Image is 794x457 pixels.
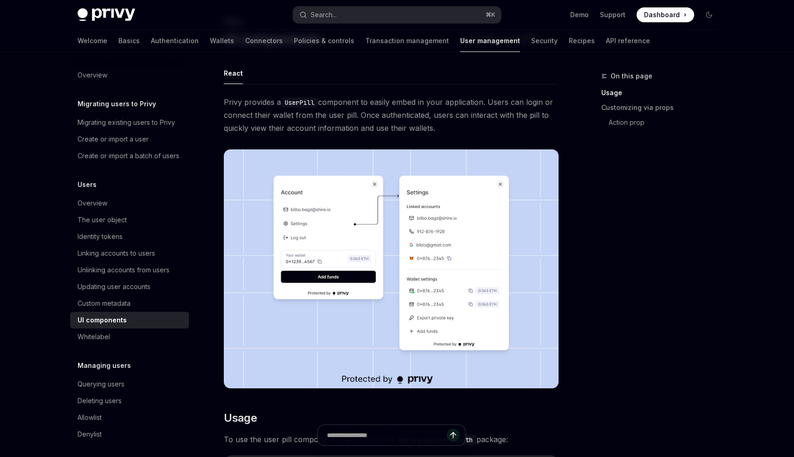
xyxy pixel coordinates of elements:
a: Deleting users [70,393,189,409]
a: Create or import a batch of users [70,148,189,164]
img: dark logo [78,8,135,21]
div: Custom metadata [78,298,130,309]
a: Linking accounts to users [70,245,189,262]
a: The user object [70,212,189,228]
a: Customizing via props [601,100,724,115]
a: Denylist [70,426,189,443]
a: Identity tokens [70,228,189,245]
div: The user object [78,214,127,225]
button: Search...⌘K [293,6,501,23]
div: Create or import a batch of users [78,150,179,161]
div: Linking accounts to users [78,248,155,259]
a: Welcome [78,30,107,52]
span: ⌘ K [486,11,495,19]
a: User management [460,30,520,52]
div: Create or import a user [78,134,149,145]
h5: Managing users [78,360,131,371]
a: Create or import a user [70,131,189,148]
div: Whitelabel [78,331,110,342]
a: Unlinking accounts from users [70,262,189,278]
div: Migrating existing users to Privy [78,117,175,128]
div: Updating user accounts [78,281,150,292]
button: React [224,62,243,84]
div: UI components [78,315,127,326]
a: Action prop [609,115,724,130]
span: Privy provides a component to easily embed in your application. Users can login or connect their ... [224,96,559,135]
div: Denylist [78,429,102,440]
a: Policies & controls [294,30,354,52]
a: Demo [570,10,589,19]
a: Custom metadata [70,295,189,312]
div: Search... [311,9,337,20]
a: Dashboard [637,7,694,22]
h5: Migrating users to Privy [78,98,156,109]
a: Authentication [151,30,199,52]
button: Toggle dark mode [702,7,716,22]
code: UserPill [281,97,318,108]
img: images/Userpill2.png [224,149,559,388]
a: Security [531,30,558,52]
div: Overview [78,198,107,209]
div: Unlinking accounts from users [78,264,169,276]
a: Updating user accounts [70,278,189,295]
a: Support [600,10,625,19]
div: Identity tokens [78,231,123,242]
div: Querying users [78,379,124,390]
a: Transaction management [365,30,449,52]
a: Overview [70,67,189,84]
a: Migrating existing users to Privy [70,114,189,131]
a: Wallets [210,30,234,52]
a: Usage [601,85,724,100]
h5: Users [78,179,97,190]
a: Allowlist [70,409,189,426]
span: Dashboard [644,10,680,19]
a: Connectors [245,30,283,52]
span: Usage [224,411,257,425]
a: Basics [118,30,140,52]
div: Deleting users [78,395,122,406]
button: Send message [447,429,460,442]
a: Overview [70,195,189,212]
div: Overview [78,70,107,81]
span: On this page [611,71,652,82]
a: Whitelabel [70,328,189,345]
div: Allowlist [78,412,102,423]
a: API reference [606,30,650,52]
a: Recipes [569,30,595,52]
a: UI components [70,312,189,328]
a: Querying users [70,376,189,393]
